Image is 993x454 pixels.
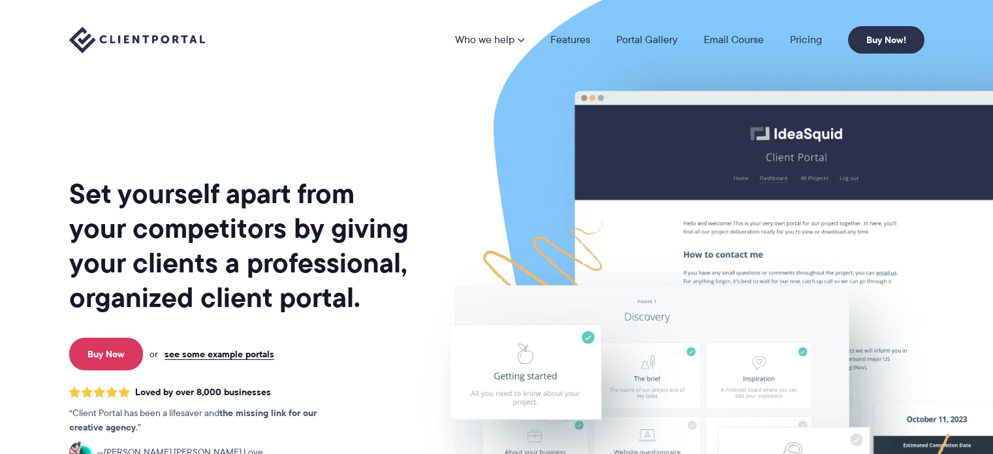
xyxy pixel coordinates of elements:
a: Pricing [790,35,822,45]
a: Portal Gallery [616,35,678,45]
span: or [150,348,158,360]
span: Loved by over 8,000 businesses [135,387,271,398]
h1: Set yourself apart from your competitors by giving your clients a professional, organized client ... [69,176,411,315]
strong: the missing link for our creative agency [69,406,317,434]
a: see some example portals [165,348,274,360]
a: Buy Now! [848,26,924,54]
a: Email Course [704,35,764,45]
p: Client Portal has been a lifesaver and . [69,406,343,435]
a: Who we help [455,35,524,45]
a: Buy Now [69,338,143,370]
a: Features [550,35,590,45]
